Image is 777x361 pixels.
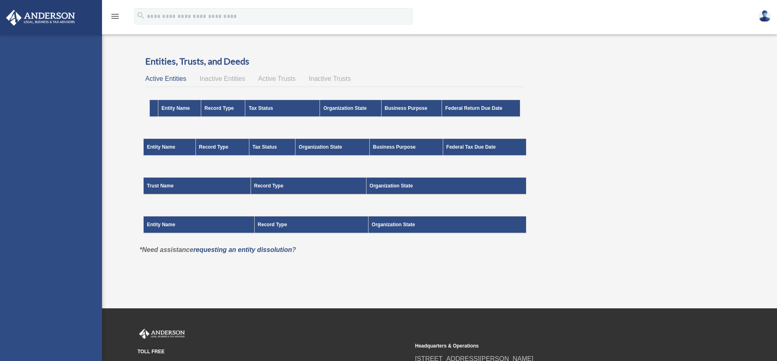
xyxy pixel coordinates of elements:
[138,348,409,356] small: TOLL FREE
[245,100,320,117] th: Tax Status
[251,178,366,195] th: Record Type
[110,11,120,21] i: menu
[144,178,251,195] th: Trust Name
[258,75,296,82] span: Active Trusts
[381,100,442,117] th: Business Purpose
[140,246,296,253] em: *Need assistance ?
[145,55,524,68] h3: Entities, Trusts, and Deeds
[158,100,201,117] th: Entity Name
[4,10,78,26] img: Anderson Advisors Platinum Portal
[254,216,368,234] th: Record Type
[295,139,370,156] th: Organization State
[369,139,443,156] th: Business Purpose
[201,100,245,117] th: Record Type
[443,139,526,156] th: Federal Tax Due Date
[320,100,381,117] th: Organization State
[195,139,249,156] th: Record Type
[144,139,196,156] th: Entity Name
[144,216,255,234] th: Entity Name
[138,329,186,339] img: Anderson Advisors Platinum Portal
[110,14,120,21] a: menu
[442,100,520,117] th: Federal Return Due Date
[368,216,526,234] th: Organization State
[249,139,295,156] th: Tax Status
[193,246,292,253] a: requesting an entity dissolution
[145,75,186,82] span: Active Entities
[759,10,771,22] img: User Pic
[415,342,687,350] small: Headquarters & Operations
[309,75,351,82] span: Inactive Trusts
[366,178,526,195] th: Organization State
[136,11,145,20] i: search
[200,75,245,82] span: Inactive Entities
